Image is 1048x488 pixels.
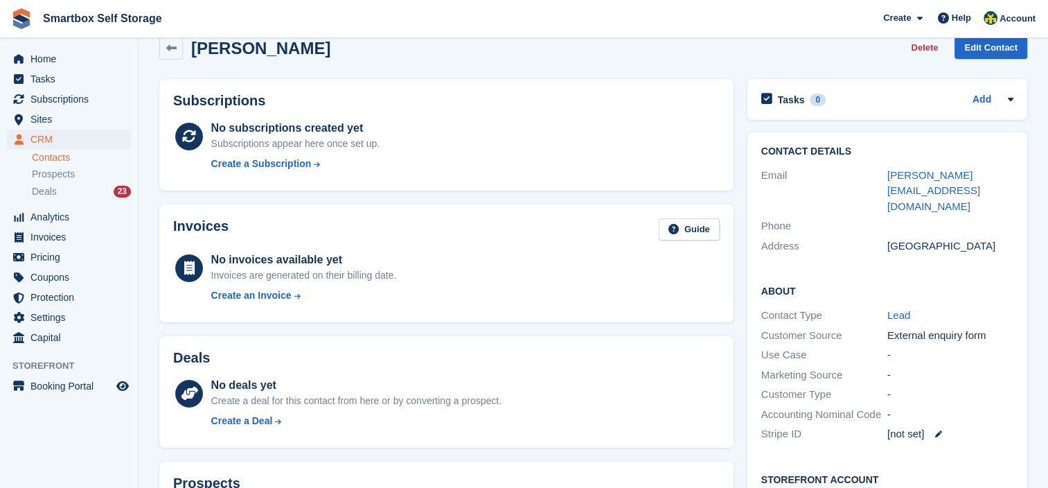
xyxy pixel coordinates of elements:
[211,377,501,394] div: No deals yet
[114,378,131,394] a: Preview store
[761,308,887,324] div: Contact Type
[887,328,1013,344] div: External enquiry form
[173,218,229,241] h2: Invoices
[32,167,131,182] a: Prospects
[30,89,114,109] span: Subscriptions
[211,252,397,268] div: No invoices available yet
[887,309,910,321] a: Lead
[887,238,1013,254] div: [GEOGRAPHIC_DATA]
[761,426,887,442] div: Stripe ID
[211,288,397,303] a: Create an Invoice
[952,11,971,25] span: Help
[30,49,114,69] span: Home
[211,120,380,137] div: No subscriptions created yet
[211,137,380,151] div: Subscriptions appear here once set up.
[30,247,114,267] span: Pricing
[7,288,131,307] a: menu
[32,168,75,181] span: Prospects
[30,207,114,227] span: Analytics
[7,308,131,327] a: menu
[761,407,887,423] div: Accounting Nominal Code
[30,130,114,149] span: CRM
[984,11,997,25] img: Faye Hammond
[954,36,1027,59] a: Edit Contact
[7,207,131,227] a: menu
[211,288,292,303] div: Create an Invoice
[887,426,1013,442] div: [not set]
[7,247,131,267] a: menu
[1000,12,1036,26] span: Account
[810,94,826,106] div: 0
[972,92,991,108] a: Add
[37,7,168,30] a: Smartbox Self Storage
[32,185,57,198] span: Deals
[761,218,887,234] div: Phone
[114,186,131,198] div: 23
[7,328,131,347] a: menu
[761,146,1013,157] h2: Contact Details
[7,49,131,69] a: menu
[887,367,1013,383] div: -
[887,387,1013,403] div: -
[7,69,131,89] a: menu
[761,328,887,344] div: Customer Source
[761,238,887,254] div: Address
[7,89,131,109] a: menu
[887,169,980,212] a: [PERSON_NAME][EMAIL_ADDRESS][DOMAIN_NAME]
[30,69,114,89] span: Tasks
[30,288,114,307] span: Protection
[7,227,131,247] a: menu
[887,347,1013,363] div: -
[211,394,501,408] div: Create a deal for this contact from here or by converting a prospect.
[30,308,114,327] span: Settings
[211,414,273,428] div: Create a Deal
[7,110,131,129] a: menu
[30,227,114,247] span: Invoices
[211,157,312,171] div: Create a Subscription
[211,157,380,171] a: Create a Subscription
[191,39,330,58] h2: [PERSON_NAME]
[30,268,114,287] span: Coupons
[887,407,1013,423] div: -
[883,11,911,25] span: Create
[30,328,114,347] span: Capital
[173,350,210,366] h2: Deals
[761,168,887,215] div: Email
[905,36,943,59] button: Delete
[761,472,1013,486] h2: Storefront Account
[30,376,114,396] span: Booking Portal
[30,110,114,129] span: Sites
[11,8,32,29] img: stora-icon-8386f47178a22dfd0bd8f6a31ec36ba5ce8667c1dd55bd0f319d3a0aa187defe.svg
[761,387,887,403] div: Customer Type
[778,94,805,106] h2: Tasks
[32,184,131,199] a: Deals 23
[7,268,131,287] a: menu
[761,367,887,383] div: Marketing Source
[173,93,720,109] h2: Subscriptions
[7,130,131,149] a: menu
[761,284,1013,297] h2: About
[761,347,887,363] div: Use Case
[32,151,131,164] a: Contacts
[211,414,501,428] a: Create a Deal
[12,359,138,373] span: Storefront
[211,268,397,283] div: Invoices are generated on their billing date.
[7,376,131,396] a: menu
[659,218,720,241] a: Guide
